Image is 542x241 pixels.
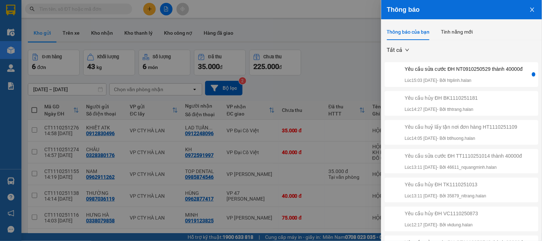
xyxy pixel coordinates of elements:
p: Lúc 12:17 [DATE] - Bởi vkdung.halan [405,222,478,228]
div: Yêu cầu hủy ĐH TK1110251013 [405,181,486,188]
span: close [529,7,535,13]
p: Lúc 14:05 [DATE] - Bởi btlhuong.halan [405,135,517,142]
div: Tính năng mới [441,28,473,36]
div: Yêu cầu hủy ĐH VC1110250873 [405,210,478,217]
span: Tất cả [387,45,409,55]
p: Lúc 14:27 [DATE] - Bởi tthtrang.halan [405,106,478,113]
p: Lúc 13:11 [DATE] - Bởi 35879_nltrang.halan [405,193,486,200]
div: Yêu cầu hủy ĐH BK1110251181 [405,94,478,102]
div: Yêu cầu sửa cước ĐH TT1110251014 thành 40000đ [405,152,522,160]
p: Lúc 15:03 [DATE] - Bởi htplinh.halan [405,77,523,84]
div: Yêu cầu sửa cước ĐH NT0910250529 thành 40000đ [405,65,523,73]
div: Yêu cầu huỷ lấy tận nơi đơn hàng HT1110251109 [405,123,517,131]
div: Thông báo [387,6,536,14]
div: Thông báo của bạn [387,28,430,36]
p: Lúc 13:11 [DATE] - Bởi 46611_nquangminh.halan [405,164,522,171]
